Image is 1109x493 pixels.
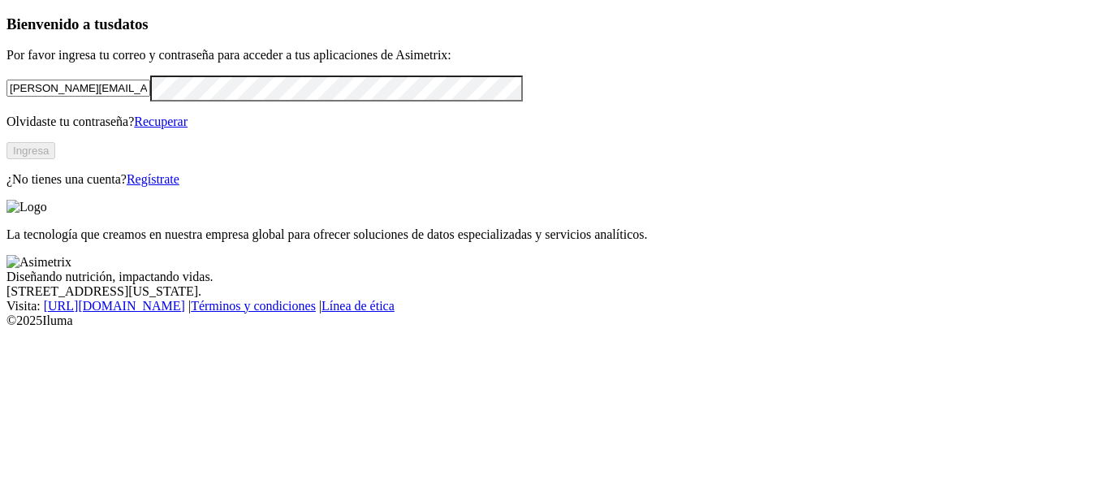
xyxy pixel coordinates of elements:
[6,80,150,97] input: Tu correo
[6,48,1103,63] p: Por favor ingresa tu correo y contraseña para acceder a tus aplicaciones de Asimetrix:
[44,299,185,313] a: [URL][DOMAIN_NAME]
[191,299,316,313] a: Términos y condiciones
[114,15,149,32] span: datos
[6,227,1103,242] p: La tecnología que creamos en nuestra empresa global para ofrecer soluciones de datos especializad...
[134,115,188,128] a: Recuperar
[6,172,1103,187] p: ¿No tienes una cuenta?
[6,255,71,270] img: Asimetrix
[6,314,1103,328] div: © 2025 Iluma
[321,299,395,313] a: Línea de ética
[127,172,179,186] a: Regístrate
[6,142,55,159] button: Ingresa
[6,200,47,214] img: Logo
[6,270,1103,284] div: Diseñando nutrición, impactando vidas.
[6,299,1103,314] div: Visita : | |
[6,15,1103,33] h3: Bienvenido a tus
[6,284,1103,299] div: [STREET_ADDRESS][US_STATE].
[6,115,1103,129] p: Olvidaste tu contraseña?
